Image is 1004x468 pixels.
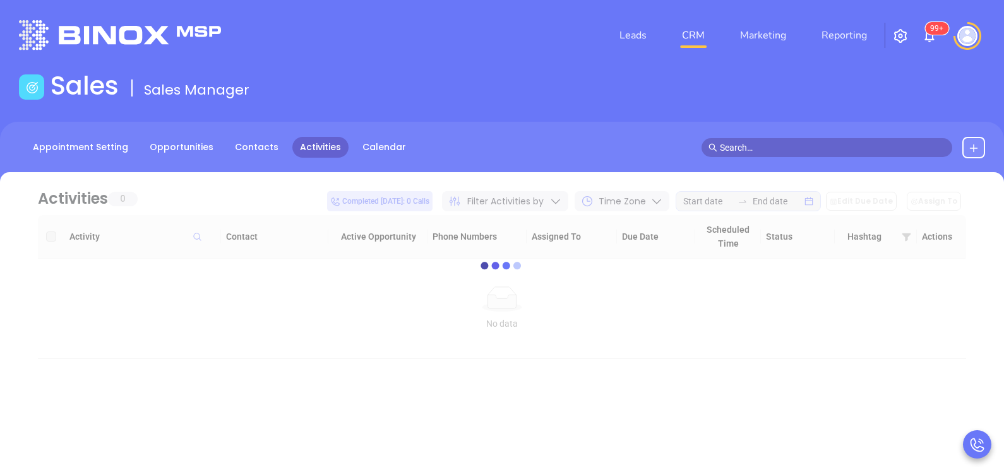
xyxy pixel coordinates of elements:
[925,22,948,35] sup: 100
[51,71,119,101] h1: Sales
[720,141,946,155] input: Search…
[957,26,977,46] img: user
[708,143,717,152] span: search
[19,20,221,50] img: logo
[25,137,136,158] a: Appointment Setting
[142,137,221,158] a: Opportunities
[355,137,414,158] a: Calendar
[922,28,937,44] img: iconNotification
[614,23,652,48] a: Leads
[292,137,349,158] a: Activities
[677,23,710,48] a: CRM
[735,23,791,48] a: Marketing
[893,28,908,44] img: iconSetting
[227,137,286,158] a: Contacts
[144,80,249,100] span: Sales Manager
[816,23,872,48] a: Reporting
